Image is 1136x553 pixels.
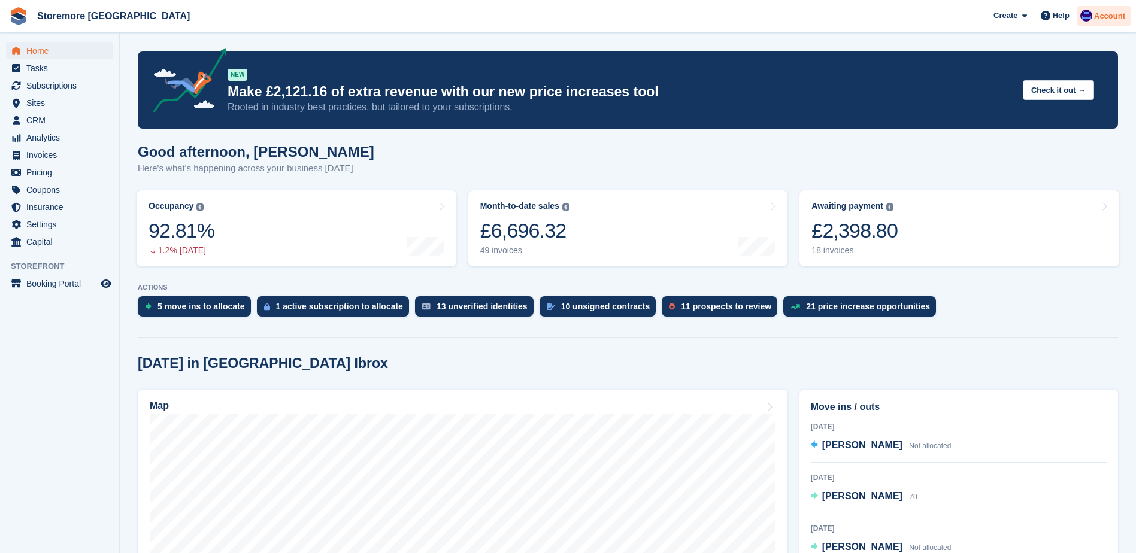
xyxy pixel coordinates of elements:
[6,95,113,111] a: menu
[540,296,662,323] a: 10 unsigned contracts
[6,199,113,215] a: menu
[811,400,1107,414] h2: Move ins / outs
[6,147,113,163] a: menu
[562,203,569,211] img: icon-info-grey-7440780725fd019a000dd9b08b2336e03edf1995a4989e88bcd33f0948082b44.svg
[790,304,800,309] img: price_increase_opportunities-93ffe204e8149a01c8c9dc8f82e8f89637d9d84a8eef4429ea346261dce0b2c0.svg
[799,190,1119,266] a: Awaiting payment £2,398.80 18 invoices
[6,275,113,292] a: menu
[26,42,98,59] span: Home
[811,245,898,256] div: 18 invoices
[783,296,942,323] a: 21 price increase opportunities
[822,491,902,501] span: [PERSON_NAME]
[138,162,374,175] p: Here's what's happening across your business [DATE]
[811,523,1107,534] div: [DATE]
[6,216,113,233] a: menu
[480,245,569,256] div: 49 invoices
[138,284,1118,291] p: ACTIONS
[811,438,952,454] a: [PERSON_NAME] Not allocated
[1080,10,1092,22] img: Angela
[157,302,245,311] div: 5 move ins to allocate
[681,302,771,311] div: 11 prospects to review
[26,60,98,77] span: Tasks
[909,493,917,501] span: 70
[6,181,113,198] a: menu
[26,181,98,198] span: Coupons
[822,542,902,552] span: [PERSON_NAME]
[26,233,98,250] span: Capital
[561,302,650,311] div: 10 unsigned contracts
[547,303,555,310] img: contract_signature_icon-13c848040528278c33f63329250d36e43548de30e8caae1d1a13099fd9432cc5.svg
[143,48,227,117] img: price-adjustments-announcement-icon-8257ccfd72463d97f412b2fc003d46551f7dbcb40ab6d574587a9cd5c0d94...
[811,201,883,211] div: Awaiting payment
[26,275,98,292] span: Booking Portal
[26,77,98,94] span: Subscriptions
[149,245,214,256] div: 1.2% [DATE]
[11,260,119,272] span: Storefront
[32,6,195,26] a: Storemore [GEOGRAPHIC_DATA]
[26,147,98,163] span: Invoices
[422,303,431,310] img: verify_identity-adf6edd0f0f0b5bbfe63781bf79b02c33cf7c696d77639b501bdc392416b5a36.svg
[909,543,951,552] span: Not allocated
[437,302,528,311] div: 13 unverified identities
[26,164,98,181] span: Pricing
[6,77,113,94] a: menu
[99,276,113,291] a: Preview store
[806,302,930,311] div: 21 price increase opportunities
[669,303,675,310] img: prospect-51fa495bee0391a8d652442698ab0144808aea92771e9ea1ae160a38d050c398.svg
[26,199,98,215] span: Insurance
[909,442,951,450] span: Not allocated
[6,60,113,77] a: menu
[480,201,559,211] div: Month-to-date sales
[822,440,902,450] span: [PERSON_NAME]
[662,296,783,323] a: 11 prospects to review
[811,472,1107,483] div: [DATE]
[6,233,113,250] a: menu
[138,355,388,372] h2: [DATE] in [GEOGRAPHIC_DATA] Ibrox
[149,201,193,211] div: Occupancy
[264,303,270,311] img: active_subscription_to_allocate_icon-d502201f5373d7db506a760aba3b589e785aa758c864c3986d89f69b8ff3...
[26,112,98,129] span: CRM
[138,144,374,160] h1: Good afternoon, [PERSON_NAME]
[886,203,893,211] img: icon-info-grey-7440780725fd019a000dd9b08b2336e03edf1995a4989e88bcd33f0948082b44.svg
[26,216,98,233] span: Settings
[468,190,788,266] a: Month-to-date sales £6,696.32 49 invoices
[228,69,247,81] div: NEW
[149,218,214,243] div: 92.81%
[10,7,28,25] img: stora-icon-8386f47178a22dfd0bd8f6a31ec36ba5ce8667c1dd55bd0f319d3a0aa187defe.svg
[196,203,204,211] img: icon-info-grey-7440780725fd019a000dd9b08b2336e03edf1995a4989e88bcd33f0948082b44.svg
[26,95,98,111] span: Sites
[415,296,540,323] a: 13 unverified identities
[1023,80,1094,100] button: Check it out →
[993,10,1017,22] span: Create
[276,302,403,311] div: 1 active subscription to allocate
[150,400,169,411] h2: Map
[811,421,1107,432] div: [DATE]
[811,489,917,505] a: [PERSON_NAME] 70
[137,190,456,266] a: Occupancy 92.81% 1.2% [DATE]
[6,42,113,59] a: menu
[228,101,1013,114] p: Rooted in industry best practices, but tailored to your subscriptions.
[26,129,98,146] span: Analytics
[138,296,257,323] a: 5 move ins to allocate
[145,303,152,310] img: move_ins_to_allocate_icon-fdf77a2bb77ea45bf5b3d319d69a93e2d87916cf1d5bf7949dd705db3b84f3ca.svg
[480,218,569,243] div: £6,696.32
[1053,10,1070,22] span: Help
[1094,10,1125,22] span: Account
[257,296,415,323] a: 1 active subscription to allocate
[811,218,898,243] div: £2,398.80
[6,112,113,129] a: menu
[6,164,113,181] a: menu
[6,129,113,146] a: menu
[228,83,1013,101] p: Make £2,121.16 of extra revenue with our new price increases tool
